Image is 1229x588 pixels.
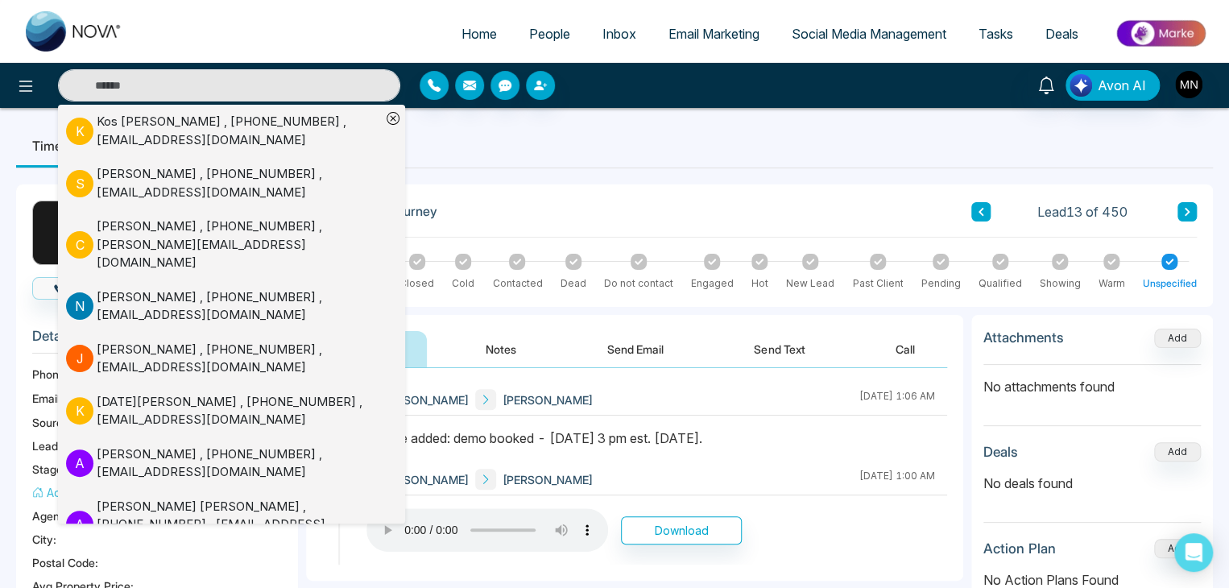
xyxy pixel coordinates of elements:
[97,113,381,149] div: Kos [PERSON_NAME] , [PHONE_NUMBER] , [EMAIL_ADDRESS][DOMAIN_NAME]
[97,393,381,429] div: [DATE][PERSON_NAME] , [PHONE_NUMBER] , [EMAIL_ADDRESS][DOMAIN_NAME]
[983,474,1201,493] p: No deals found
[492,276,542,291] div: Contacted
[26,11,122,52] img: Nova CRM Logo
[652,19,776,49] a: Email Marketing
[1099,276,1125,291] div: Warm
[66,292,93,320] p: N
[97,341,381,377] div: [PERSON_NAME] , [PHONE_NUMBER] , [EMAIL_ADDRESS][DOMAIN_NAME]
[32,390,63,407] span: Email:
[453,331,548,367] button: Notes
[983,444,1018,460] h3: Deals
[561,276,586,291] div: Dead
[921,276,960,291] div: Pending
[722,331,837,367] button: Send Text
[66,449,93,477] p: A
[691,276,734,291] div: Engaged
[97,445,381,482] div: [PERSON_NAME] , [PHONE_NUMBER] , [EMAIL_ADDRESS][DOMAIN_NAME]
[1154,539,1201,558] button: Add
[461,26,497,42] span: Home
[445,19,513,49] a: Home
[1154,329,1201,348] button: Add
[32,554,98,571] span: Postal Code :
[1154,442,1201,462] button: Add
[1103,15,1219,52] img: Market-place.gif
[32,328,282,353] h3: Details
[66,397,93,424] p: K
[32,277,110,300] button: Call
[97,288,381,325] div: [PERSON_NAME] , [PHONE_NUMBER] , [EMAIL_ADDRESS][DOMAIN_NAME]
[751,276,768,291] div: Hot
[1154,330,1201,344] span: Add
[66,170,93,197] p: S
[32,437,90,454] span: Lead Type:
[1174,533,1213,572] div: Open Intercom Messenger
[586,19,652,49] a: Inbox
[97,498,381,553] div: [PERSON_NAME] [PERSON_NAME] , [PHONE_NUMBER] , [EMAIL_ADDRESS][DOMAIN_NAME]
[32,461,66,478] span: Stage:
[66,345,93,372] p: J
[32,484,116,501] button: Add Address
[32,201,97,265] div: b
[863,331,947,367] button: Call
[1098,76,1146,95] span: Avon AI
[979,276,1022,291] div: Qualified
[1070,74,1092,97] img: Lead Flow
[66,511,93,538] p: A
[602,26,636,42] span: Inbox
[32,414,72,431] span: Source:
[604,276,673,291] div: Do not contact
[983,365,1201,396] p: No attachments found
[513,19,586,49] a: People
[66,231,93,259] p: C
[529,26,570,42] span: People
[979,26,1013,42] span: Tasks
[983,540,1056,557] h3: Action Plan
[399,276,434,291] div: Closed
[1040,276,1081,291] div: Showing
[503,391,593,408] span: [PERSON_NAME]
[983,329,1064,346] h3: Attachments
[379,391,469,408] span: [PERSON_NAME]
[32,366,68,383] span: Phone:
[32,507,67,524] span: Agent:
[452,276,474,291] div: Cold
[1066,70,1160,101] button: Avon AI
[97,217,381,272] div: [PERSON_NAME] , [PHONE_NUMBER] , [PERSON_NAME][EMAIL_ADDRESS][DOMAIN_NAME]
[379,471,469,488] span: [PERSON_NAME]
[621,516,742,545] button: Download
[575,331,696,367] button: Send Email
[852,276,903,291] div: Past Client
[792,26,946,42] span: Social Media Management
[503,471,593,488] span: [PERSON_NAME]
[786,276,834,291] div: New Lead
[32,531,56,548] span: City :
[668,26,759,42] span: Email Marketing
[776,19,962,49] a: Social Media Management
[962,19,1029,49] a: Tasks
[97,165,381,201] div: [PERSON_NAME] , [PHONE_NUMBER] , [EMAIL_ADDRESS][DOMAIN_NAME]
[859,389,935,410] div: [DATE] 1:06 AM
[1143,276,1197,291] div: Unspecified
[66,118,93,145] p: K
[16,124,99,168] li: Timeline
[1037,202,1128,222] span: Lead 13 of 450
[859,469,935,490] div: [DATE] 1:00 AM
[1175,71,1202,98] img: User Avatar
[1029,19,1095,49] a: Deals
[1045,26,1078,42] span: Deals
